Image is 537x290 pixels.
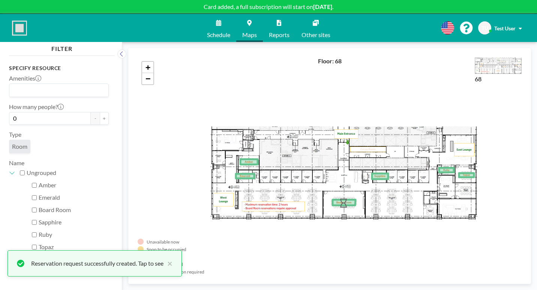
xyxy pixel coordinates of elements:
[39,231,109,238] label: Ruby
[301,32,330,38] span: Other sites
[236,14,263,42] a: Maps
[10,85,104,95] input: Search for option
[9,65,109,72] h3: Specify resource
[142,73,153,84] a: Zoom out
[91,112,100,125] button: -
[12,143,27,150] span: Room
[27,169,109,176] label: Ungrouped
[494,25,516,31] span: Test User
[263,14,295,42] a: Reports
[39,181,109,189] label: Amber
[147,239,179,245] div: Unavailable now
[269,32,289,38] span: Reports
[145,74,150,83] span: −
[475,75,481,82] label: 68
[9,75,41,82] label: Amenities
[242,32,257,38] span: Maps
[481,25,488,31] span: TU
[163,259,172,268] button: close
[39,218,109,226] label: Sapphire
[201,14,236,42] a: Schedule
[39,194,109,201] label: Emerald
[318,57,342,65] h4: Floor: 68
[9,131,21,138] label: Type
[142,62,153,73] a: Zoom in
[39,206,109,214] label: Board Room
[475,57,522,74] img: e04ac2a27bcf434e00cb8a651f684b74.png
[31,259,163,268] div: Reservation request successfully created. Tap to see
[313,3,332,10] b: [DATE]
[100,112,109,125] button: +
[147,247,186,252] div: Soon to be occupied
[207,32,230,38] span: Schedule
[9,84,108,97] div: Search for option
[39,243,109,251] label: Topaz
[145,63,150,72] span: +
[295,14,336,42] a: Other sites
[9,159,24,166] label: Name
[9,103,64,111] label: How many people?
[12,21,27,36] img: organization-logo
[9,42,115,52] h4: FILTER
